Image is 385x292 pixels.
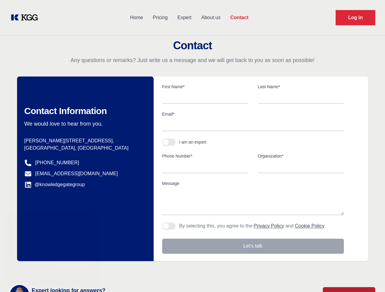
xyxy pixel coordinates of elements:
a: @knowledgegategroup [24,181,85,188]
a: Cookie Policy [12,244,87,253]
div: Decline all [52,258,91,269]
p: We would love to hear from you. [24,120,144,127]
a: [EMAIL_ADDRESS][DOMAIN_NAME] [35,170,118,177]
div: This website uses cookies [12,215,91,230]
label: Message [162,180,344,186]
div: I am an expert [179,139,207,145]
p: Any questions or remarks? Just write us a message and we will get back to you as soon as possible! [7,57,378,64]
label: Phone Number* [162,153,248,159]
a: KOL Knowledge Platform: Talk to Key External Experts (KEE) [10,13,43,23]
a: Contact [225,10,253,26]
label: Email* [162,111,344,117]
h2: Contact [7,40,378,52]
a: Request Demo [336,10,375,25]
a: Expert [173,10,196,26]
a: [PHONE_NUMBER] [35,159,79,166]
a: Home [125,10,148,26]
button: Let's talk [162,238,344,254]
a: About us [196,10,225,26]
iframe: Chat Widget [355,263,385,292]
label: Organization* [258,153,344,159]
a: Privacy Policy [254,223,284,228]
a: Cookie Policy [295,223,324,228]
label: Last Name* [258,84,344,90]
label: First Name* [162,84,248,90]
p: [GEOGRAPHIC_DATA], [GEOGRAPHIC_DATA] [24,144,144,152]
span: This website uses cookies to improve user experience. By using our website you consent to all coo... [12,231,91,248]
h2: Contact Information [24,106,144,116]
div: Close [90,214,94,218]
div: Accept all [12,258,49,269]
p: [PERSON_NAME][STREET_ADDRESS], [24,137,144,144]
p: By selecting this, you agree to the and . [179,222,326,230]
a: Pricing [148,10,173,26]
